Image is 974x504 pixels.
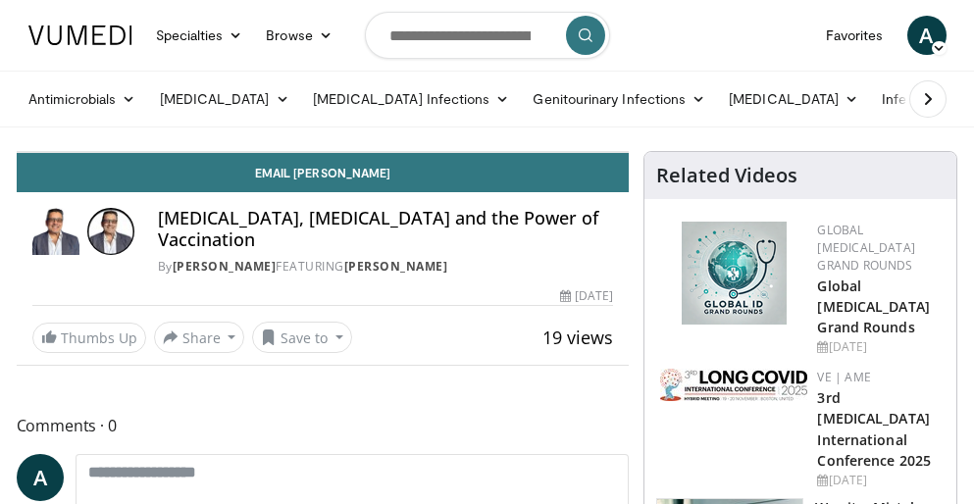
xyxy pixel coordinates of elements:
[17,454,64,501] a: A
[817,369,870,385] a: VE | AME
[817,222,914,274] a: Global [MEDICAL_DATA] Grand Rounds
[817,472,941,489] div: [DATE]
[682,222,787,325] img: e456a1d5-25c5-46f9-913a-7a343587d2a7.png.150x105_q85_autocrop_double_scale_upscale_version-0.2.png
[717,79,870,119] a: [MEDICAL_DATA]
[344,258,448,275] a: [PERSON_NAME]
[17,413,630,438] span: Comments 0
[32,208,79,255] img: Dr. Enrique Chacon-Cruz
[17,79,148,119] a: Antimicrobials
[907,16,947,55] a: A
[28,25,132,45] img: VuMedi Logo
[817,277,929,336] a: Global [MEDICAL_DATA] Grand Rounds
[32,323,146,353] a: Thumbs Up
[144,16,255,55] a: Specialties
[154,322,245,353] button: Share
[817,338,941,356] div: [DATE]
[542,326,613,349] span: 19 views
[365,12,610,59] input: Search topics, interventions
[814,16,896,55] a: Favorites
[817,388,931,469] a: 3rd [MEDICAL_DATA] International Conference 2025
[252,322,352,353] button: Save to
[254,16,344,55] a: Browse
[660,369,807,401] img: a2792a71-925c-4fc2-b8ef-8d1b21aec2f7.png.150x105_q85_autocrop_double_scale_upscale_version-0.2.jpg
[17,153,630,192] a: Email [PERSON_NAME]
[87,208,134,255] img: Avatar
[656,164,797,187] h4: Related Videos
[158,208,614,250] h4: [MEDICAL_DATA], [MEDICAL_DATA] and the Power of Vaccination
[560,287,613,305] div: [DATE]
[158,258,614,276] div: By FEATURING
[148,79,301,119] a: [MEDICAL_DATA]
[301,79,522,119] a: [MEDICAL_DATA] Infections
[521,79,717,119] a: Genitourinary Infections
[173,258,277,275] a: [PERSON_NAME]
